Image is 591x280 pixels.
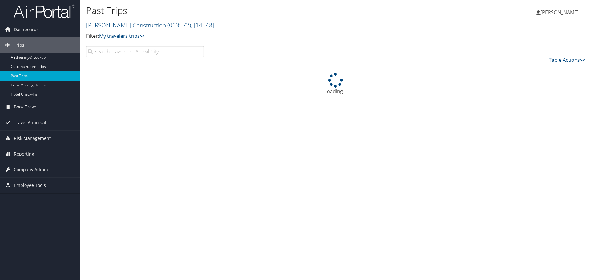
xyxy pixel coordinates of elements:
[86,46,204,57] input: Search Traveler or Arrival City
[536,3,585,22] a: [PERSON_NAME]
[541,9,579,16] span: [PERSON_NAME]
[99,33,145,39] a: My travelers trips
[14,115,46,130] span: Travel Approval
[14,22,39,37] span: Dashboards
[14,178,46,193] span: Employee Tools
[14,37,24,53] span: Trips
[14,146,34,162] span: Reporting
[549,57,585,63] a: Table Actions
[14,4,75,18] img: airportal-logo.png
[14,131,51,146] span: Risk Management
[86,73,585,95] div: Loading...
[191,21,214,29] span: , [ 14548 ]
[86,4,419,17] h1: Past Trips
[167,21,191,29] span: ( 003572 )
[86,21,214,29] a: [PERSON_NAME] Construction
[14,162,48,177] span: Company Admin
[86,32,419,40] p: Filter:
[14,99,38,115] span: Book Travel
